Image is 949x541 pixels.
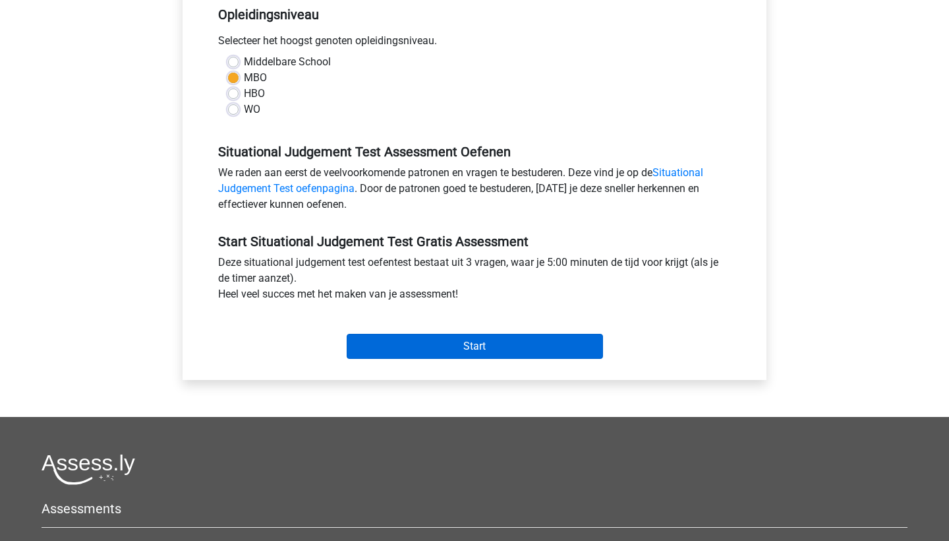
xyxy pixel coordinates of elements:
h5: Start Situational Judgement Test Gratis Assessment [218,234,731,249]
label: WO [244,102,260,117]
div: We raden aan eerst de veelvoorkomende patronen en vragen te bestuderen. Deze vind je op de . Door... [208,165,741,218]
label: HBO [244,86,265,102]
img: Assessly logo [42,454,135,485]
h5: Situational Judgement Test Assessment Oefenen [218,144,731,160]
label: Middelbare School [244,54,331,70]
h5: Opleidingsniveau [218,1,731,28]
div: Deze situational judgement test oefentest bestaat uit 3 vragen, waar je 5:00 minuten de tijd voor... [208,255,741,307]
div: Selecteer het hoogst genoten opleidingsniveau. [208,33,741,54]
h5: Assessments [42,501,907,517]
input: Start [347,334,603,359]
label: MBO [244,70,267,86]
